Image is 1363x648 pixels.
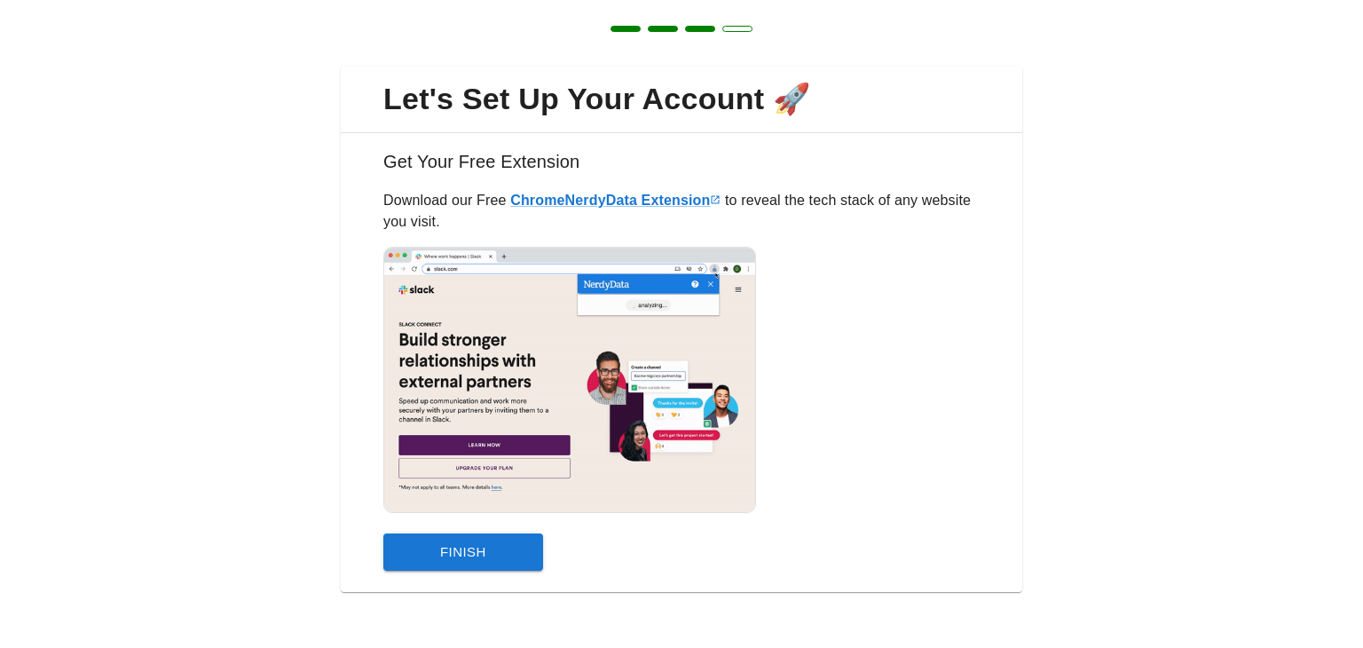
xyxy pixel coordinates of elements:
a: ChromeNerdyData Extension [510,193,721,208]
span: Let's Set Up Your Account 🚀 [355,81,1008,118]
h6: Get Your Free Extension [355,147,1008,190]
iframe: Drift Widget Chat Controller [1274,534,1342,602]
p: Download our Free to reveal the tech stack of any website you visit. [383,190,980,233]
button: Finish [383,533,543,571]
